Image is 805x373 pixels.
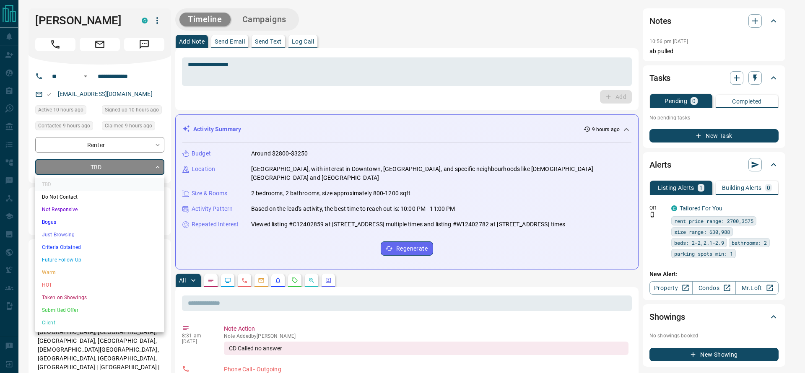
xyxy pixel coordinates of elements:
[35,279,164,291] li: HOT
[35,203,164,216] li: Not Responsive
[35,266,164,279] li: Warm
[35,254,164,266] li: Future Follow Up
[35,304,164,316] li: Submitted Offer
[35,291,164,304] li: Taken on Showings
[35,216,164,228] li: Bogus
[35,316,164,329] li: Client
[35,228,164,241] li: Just Browsing
[35,191,164,203] li: Do Not Contact
[35,241,164,254] li: Criteria Obtained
